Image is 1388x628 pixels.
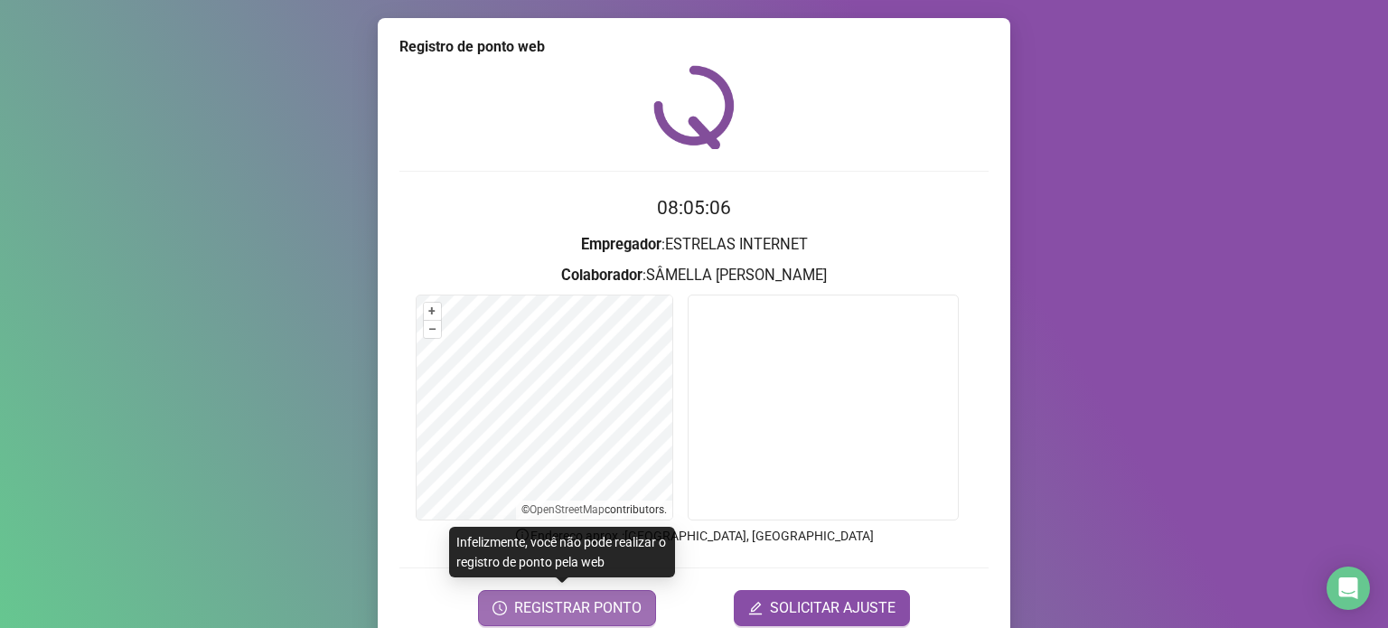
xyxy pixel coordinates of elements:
[734,590,910,626] button: editSOLICITAR AJUSTE
[521,503,667,516] li: © contributors.
[657,197,731,219] time: 08:05:06
[399,264,989,287] h3: : SÂMELLA [PERSON_NAME]
[424,303,441,320] button: +
[770,597,896,619] span: SOLICITAR AJUSTE
[399,233,989,257] h3: : ESTRELAS INTERNET
[514,597,642,619] span: REGISTRAR PONTO
[478,590,656,626] button: REGISTRAR PONTO
[1327,567,1370,610] div: Open Intercom Messenger
[424,321,441,338] button: –
[449,527,675,577] div: Infelizmente, você não pode realizar o registro de ponto pela web
[653,65,735,149] img: QRPoint
[492,601,507,615] span: clock-circle
[561,267,642,284] strong: Colaborador
[399,526,989,546] p: Endereço aprox. : [GEOGRAPHIC_DATA], [GEOGRAPHIC_DATA]
[399,36,989,58] div: Registro de ponto web
[748,601,763,615] span: edit
[581,236,661,253] strong: Empregador
[530,503,605,516] a: OpenStreetMap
